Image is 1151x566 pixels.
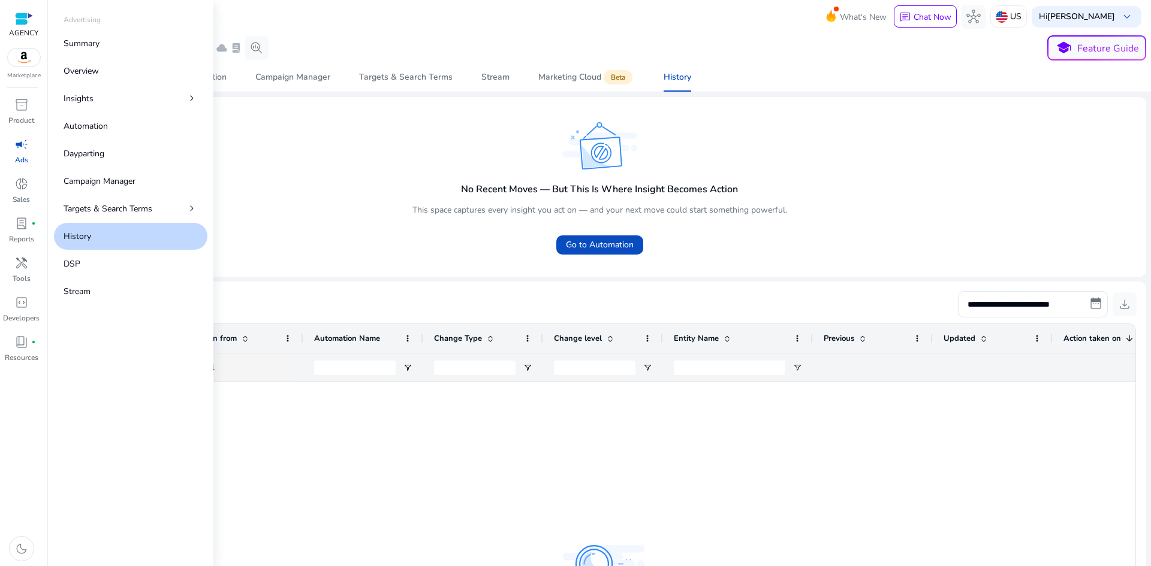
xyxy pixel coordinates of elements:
span: book_4 [14,335,29,349]
span: code_blocks [14,295,29,310]
button: search_insights [245,36,269,60]
div: Campaign Manager [255,73,330,81]
div: History [664,73,691,81]
p: Targets & Search Terms [64,202,152,215]
img: error.svg [562,122,637,170]
button: chatChat Now [894,5,957,28]
p: This space captures every insight you act on — and your next move could start something powerful. [412,204,787,216]
div: Targets & Search Terms [359,73,453,81]
span: Action taken on [1063,333,1121,344]
span: donut_small [14,177,29,191]
img: us.svg [996,11,1008,23]
span: cloud [216,42,228,54]
p: Stream [64,285,91,298]
b: [PERSON_NAME] [1047,11,1115,22]
p: Developers [3,313,40,323]
p: Summary [64,37,100,50]
p: Dayparting [64,147,104,160]
span: keyboard_arrow_down [1120,10,1134,24]
span: campaign [14,137,29,152]
span: lab_profile [230,42,242,54]
span: Updated [944,333,975,344]
p: Overview [64,65,99,77]
button: Open Filter Menu [643,363,652,373]
span: download [1117,297,1132,311]
span: chevron_right [186,92,198,104]
span: What's New [840,7,887,28]
span: school [1055,40,1072,57]
p: Campaign Manager [64,175,135,187]
p: History [64,230,91,243]
p: Tools [13,273,31,284]
span: Change level [554,333,602,344]
span: Previous [824,333,854,344]
p: Reports [9,234,34,244]
span: chevron_right [186,202,198,214]
p: Advertising [64,14,101,25]
input: Change level Filter Input [554,361,635,375]
div: Stream [481,73,510,81]
input: Entity Name Filter Input [674,361,785,375]
button: schoolFeature Guide [1047,35,1146,60]
p: Sales [13,194,30,205]
span: Change Type [434,333,482,344]
span: Beta [604,70,632,84]
input: Automation Name Filter Input [314,361,396,375]
button: Go to Automation [556,235,643,255]
p: US [1010,6,1022,27]
button: Open Filter Menu [793,363,802,373]
p: Feature Guide [1077,41,1139,56]
button: Open Filter Menu [403,363,412,373]
p: Chat Now [914,11,951,23]
span: search_insights [249,41,264,55]
span: Go to Automation [566,238,634,251]
span: Action from [194,333,237,344]
span: inventory_2 [14,98,29,112]
button: download [1113,292,1137,316]
p: AGENCY [9,28,38,38]
span: Automation Name [314,333,380,344]
p: DSP [64,258,80,270]
span: fiber_manual_record [31,221,36,226]
h4: No Recent Moves — But This Is Where Insight Becomes Action [461,184,738,195]
p: Hi [1039,13,1115,21]
input: Change Type Filter Input [434,361,516,375]
p: Marketplace [7,71,41,80]
p: Insights [64,92,94,105]
div: Marketing Cloud [538,72,635,82]
img: amazon.svg [8,49,40,66]
span: hub [966,10,981,24]
p: Product [8,115,34,126]
p: Resources [5,352,38,363]
button: hub [962,5,986,29]
span: fiber_manual_record [31,340,36,344]
span: Entity Name [674,333,719,344]
span: lab_profile [14,216,29,231]
p: Ads [15,155,28,165]
span: handyman [14,256,29,270]
span: dark_mode [14,541,29,556]
p: Automation [64,120,108,132]
span: chat [899,11,911,23]
button: Open Filter Menu [523,363,532,373]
